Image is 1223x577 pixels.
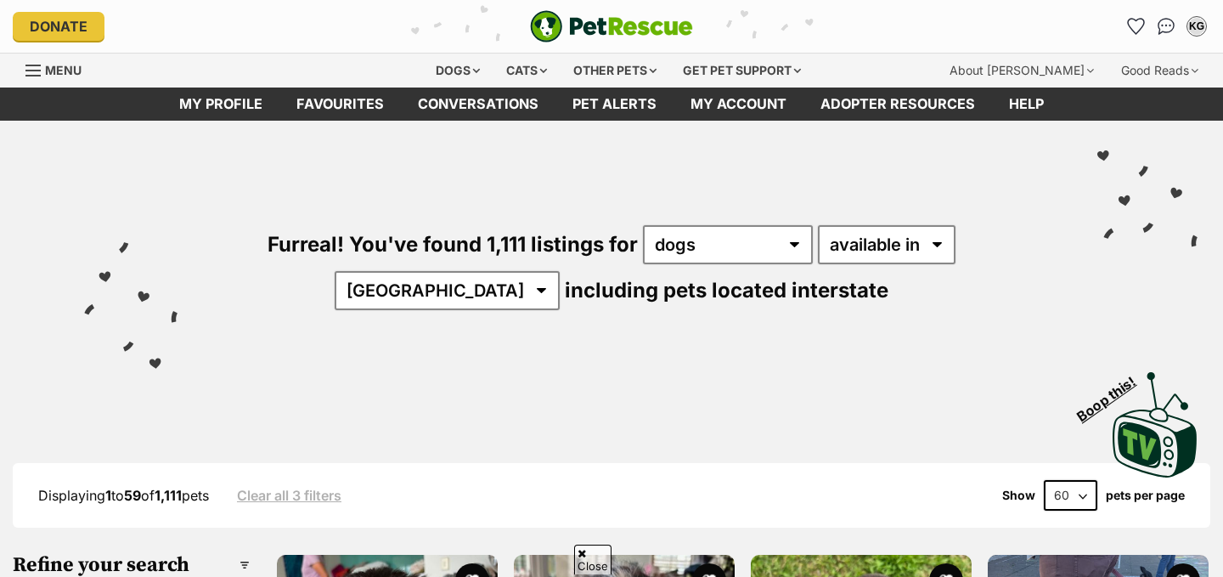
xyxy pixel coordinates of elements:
[494,54,559,88] div: Cats
[1153,13,1180,40] a: Conversations
[555,88,673,121] a: Pet alerts
[45,63,82,77] span: Menu
[279,88,401,121] a: Favourites
[268,232,638,257] span: Furreal! You've found 1,111 listings for
[992,88,1061,121] a: Help
[105,487,111,504] strong: 1
[673,88,803,121] a: My account
[124,487,141,504] strong: 59
[938,54,1106,88] div: About [PERSON_NAME]
[1183,13,1210,40] button: My account
[13,12,104,41] a: Donate
[530,10,693,42] a: PetRescue
[1113,372,1198,478] img: PetRescue TV logo
[1158,18,1175,35] img: chat-41dd97257d64d25036548639549fe6c8038ab92f7586957e7f3b1b290dea8141.svg
[237,488,341,503] a: Clear all 3 filters
[401,88,555,121] a: conversations
[424,54,492,88] div: Dogs
[1074,363,1153,424] span: Boop this!
[1188,18,1205,35] div: KG
[530,10,693,42] img: logo-e224e6f780fb5917bec1dbf3a21bbac754714ae5b6737aabdf751b685950b380.svg
[162,88,279,121] a: My profile
[1106,489,1185,502] label: pets per page
[1122,13,1149,40] a: Favourites
[803,88,992,121] a: Adopter resources
[671,54,813,88] div: Get pet support
[25,54,93,84] a: Menu
[13,553,250,577] h3: Refine your search
[1122,13,1210,40] ul: Account quick links
[38,487,209,504] span: Displaying to of pets
[574,545,611,574] span: Close
[1113,357,1198,481] a: Boop this!
[565,278,888,303] span: including pets located interstate
[561,54,668,88] div: Other pets
[1109,54,1210,88] div: Good Reads
[1002,489,1035,502] span: Show
[155,487,182,504] strong: 1,111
